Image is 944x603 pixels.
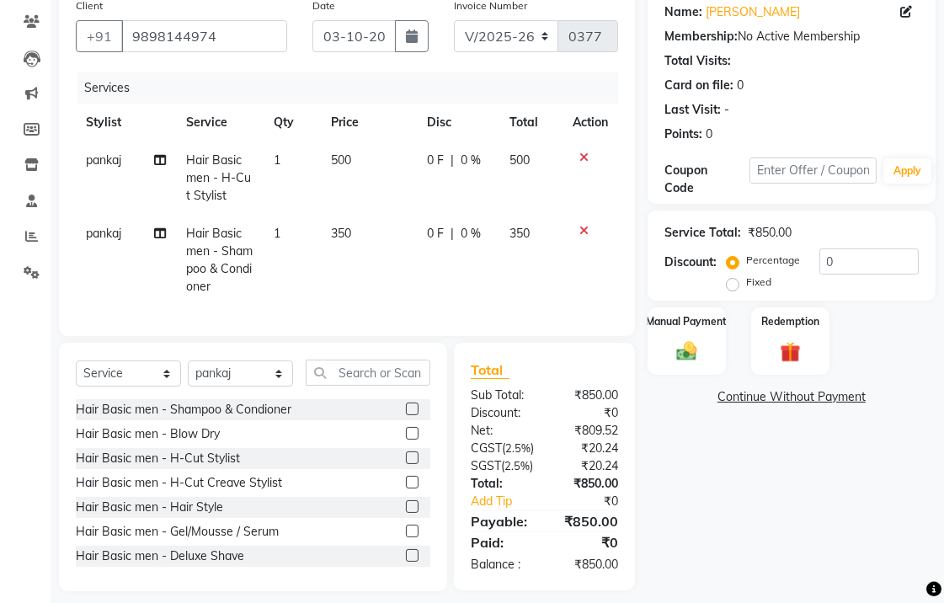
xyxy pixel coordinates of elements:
div: ₹20.24 [547,440,631,457]
button: +91 [76,20,123,52]
img: _gift.svg [774,339,808,365]
div: Balance : [458,556,545,574]
span: Total [471,361,509,379]
div: - [724,101,729,119]
span: 350 [331,226,351,241]
div: Hair Basic men - Blow Dry [76,425,220,443]
div: ₹850.00 [545,475,632,493]
div: Services [77,72,631,104]
span: 500 [509,152,530,168]
div: Hair Basic men - Shampoo & Condioner [76,401,291,419]
span: 2.5% [504,459,530,472]
div: Hair Basic men - Gel/Mousse / Serum [76,523,279,541]
div: Hair Basic men - Hair Style [76,499,223,516]
span: 350 [509,226,530,241]
a: Continue Without Payment [651,388,932,406]
div: ₹20.24 [546,457,631,475]
div: Sub Total: [458,387,545,404]
span: Hair Basic men - H-Cut Stylist [186,152,251,203]
label: Percentage [746,253,800,268]
div: Total Visits: [664,52,731,70]
span: 0 F [427,152,444,169]
img: _cash.svg [670,339,704,363]
div: Coupon Code [664,162,749,197]
span: Hair Basic men - Shampoo & Condioner [186,226,253,294]
div: Card on file: [664,77,733,94]
span: | [451,225,454,243]
span: 0 F [427,225,444,243]
div: 0 [737,77,744,94]
span: 1 [274,152,280,168]
div: Net: [458,422,545,440]
span: 0 % [461,225,481,243]
th: Disc [417,104,499,141]
span: | [451,152,454,169]
th: Price [321,104,417,141]
div: Points: [664,125,702,143]
div: Hair Basic men - H-Cut Stylist [76,450,240,467]
span: 500 [331,152,351,168]
th: Total [499,104,563,141]
div: ( ) [458,440,547,457]
button: Apply [883,158,931,184]
span: SGST [471,458,501,473]
div: Hair Basic men - H-Cut Creave Stylist [76,474,282,492]
div: ₹850.00 [545,387,632,404]
th: Stylist [76,104,176,141]
span: pankaj [86,152,121,168]
div: Payable: [458,511,545,531]
div: Last Visit: [664,101,721,119]
div: Paid: [458,532,545,552]
div: ₹0 [559,493,631,510]
label: Fixed [746,275,771,290]
div: 0 [706,125,712,143]
div: Discount: [458,404,545,422]
span: 0 % [461,152,481,169]
div: No Active Membership [664,28,919,45]
a: [PERSON_NAME] [706,3,800,21]
div: Name: [664,3,702,21]
div: Membership: [664,28,738,45]
div: ₹850.00 [545,556,632,574]
div: Service Total: [664,224,741,242]
label: Manual Payment [647,314,728,329]
th: Action [563,104,618,141]
div: Total: [458,475,545,493]
span: 1 [274,226,280,241]
a: Add Tip [458,493,559,510]
div: Discount: [664,253,717,271]
input: Enter Offer / Coupon Code [749,157,877,184]
div: ₹0 [545,404,632,422]
div: ₹0 [545,532,632,552]
th: Qty [264,104,322,141]
div: ( ) [458,457,546,475]
label: Redemption [761,314,819,329]
div: ₹850.00 [748,224,792,242]
div: ₹809.52 [545,422,632,440]
th: Service [176,104,264,141]
span: pankaj [86,226,121,241]
div: Hair Basic men - Deluxe Shave [76,547,244,565]
input: Search by Name/Mobile/Email/Code [121,20,287,52]
span: CGST [471,440,502,456]
div: ₹850.00 [545,511,632,531]
input: Search or Scan [306,360,430,386]
span: 2.5% [505,441,531,455]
